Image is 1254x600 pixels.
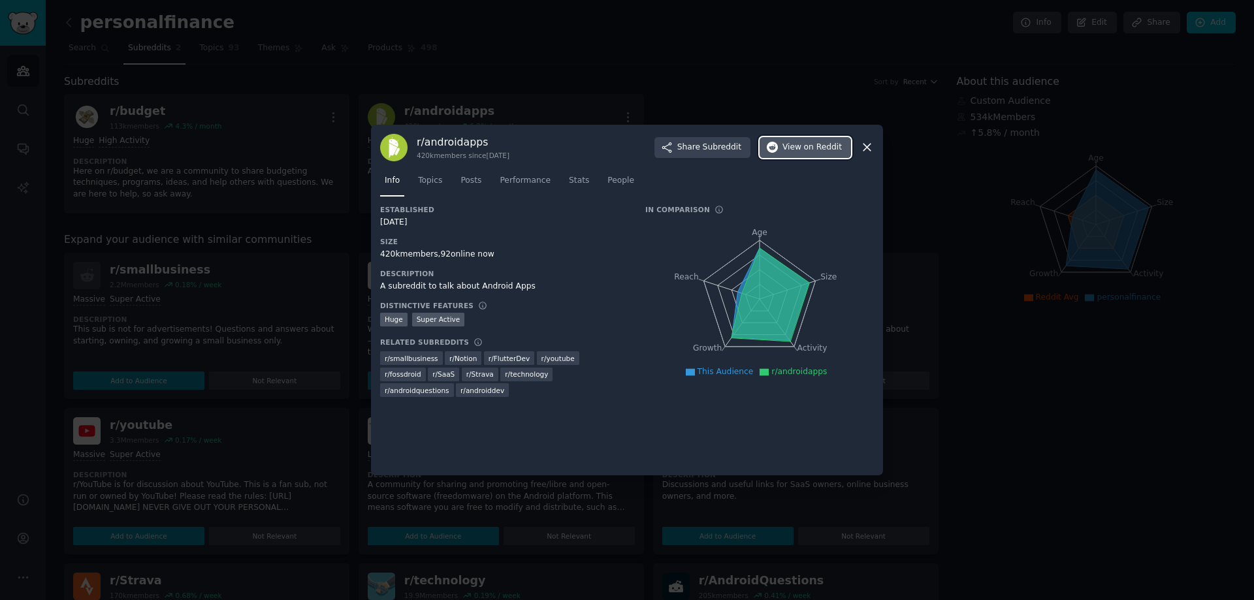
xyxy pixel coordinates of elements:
a: Stats [564,170,594,197]
h3: Distinctive Features [380,301,474,310]
tspan: Reach [674,272,699,281]
span: r/ androidquestions [385,386,449,395]
tspan: Growth [693,343,722,353]
a: Performance [495,170,555,197]
tspan: Activity [797,343,828,353]
a: Info [380,170,404,197]
tspan: Age [752,228,767,237]
span: r/ Notion [449,354,477,363]
h3: Established [380,205,627,214]
span: Share [677,142,741,153]
span: Subreddit [703,142,741,153]
span: This Audience [698,367,754,376]
div: Super Active [412,313,465,326]
span: r/ youtube [541,354,575,363]
span: People [607,175,634,187]
span: Topics [418,175,442,187]
tspan: Size [820,272,837,281]
h3: Related Subreddits [380,338,469,347]
span: r/ SaaS [432,370,455,379]
a: Topics [413,170,447,197]
span: Stats [569,175,589,187]
a: People [603,170,639,197]
h3: Description [380,269,627,278]
img: androidapps [380,134,408,161]
span: Info [385,175,400,187]
span: r/ Strava [466,370,494,379]
div: 420k members, 92 online now [380,249,627,261]
span: Performance [500,175,551,187]
span: r/ fossdroid [385,370,421,379]
h3: In Comparison [645,205,710,214]
button: Viewon Reddit [760,137,851,158]
h3: Size [380,237,627,246]
span: r/ FlutterDev [489,354,530,363]
span: on Reddit [804,142,842,153]
div: 420k members since [DATE] [417,151,509,160]
div: A subreddit to talk about Android Apps [380,281,627,292]
span: Posts [460,175,481,187]
span: r/ smallbusiness [385,354,438,363]
h3: r/ androidapps [417,135,509,149]
button: ShareSubreddit [654,137,750,158]
div: [DATE] [380,217,627,229]
span: View [782,142,842,153]
span: r/androidapps [771,367,827,376]
a: Posts [456,170,486,197]
span: r/ androiddev [460,386,504,395]
div: Huge [380,313,408,326]
span: r/ technology [505,370,548,379]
